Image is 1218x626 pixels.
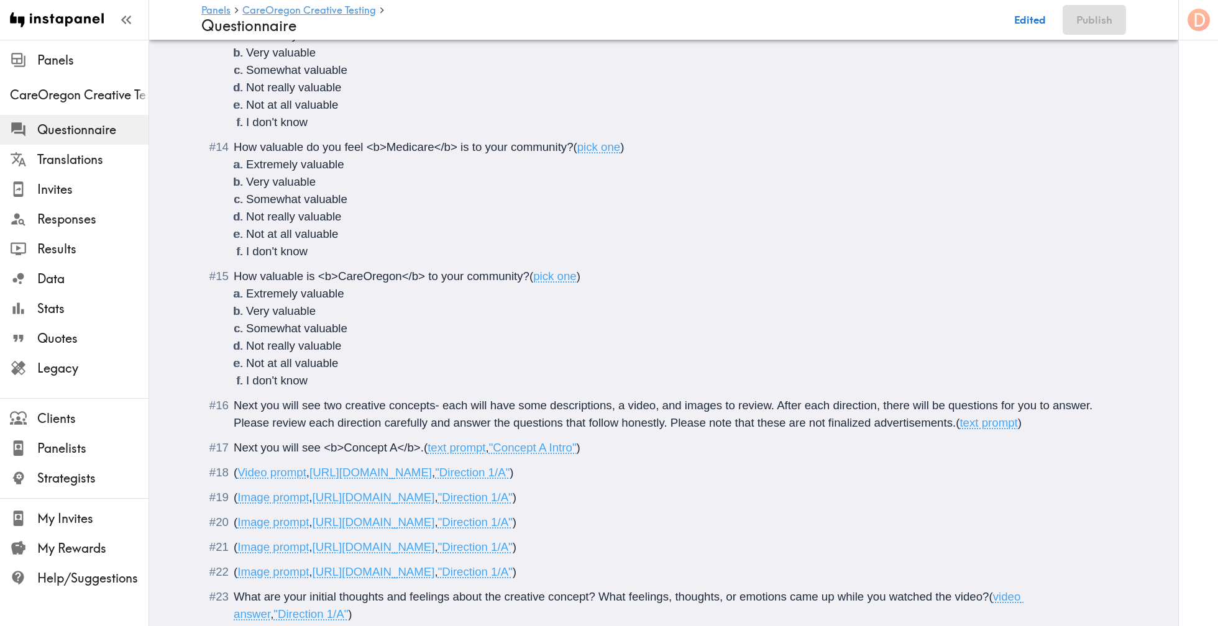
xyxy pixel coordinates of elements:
[309,565,312,578] span: ,
[246,287,344,300] span: Extremely valuable
[246,98,338,111] span: Not at all valuable
[313,515,435,528] span: [URL][DOMAIN_NAME]
[234,565,237,578] span: (
[37,211,149,228] span: Responses
[246,374,308,387] span: I don't know
[309,466,432,479] span: [URL][DOMAIN_NAME]
[37,440,149,457] span: Panelists
[513,491,516,504] span: )
[237,515,309,528] span: Image prompt
[37,300,149,317] span: Stats
[234,270,529,283] span: How valuable is <b>CareOregon</b> to your community?
[434,491,437,504] span: ,
[37,330,149,347] span: Quotes
[533,270,577,283] span: pick one
[309,515,312,528] span: ,
[246,63,347,76] span: Somewhat valuable
[246,210,341,223] span: Not really valuable
[424,441,428,454] span: (
[246,46,316,59] span: Very valuable
[37,121,149,138] span: Questionnaire
[237,466,306,479] span: Video prompt
[246,322,347,335] span: Somewhat valuable
[309,540,312,553] span: ,
[10,86,149,104] span: CareOregon Creative Testing
[348,607,352,620] span: )
[438,515,513,528] span: "Direction 1/A"
[577,140,621,153] span: pick one
[237,565,309,578] span: Image prompt
[513,565,516,578] span: )
[434,515,437,528] span: ,
[246,158,344,171] span: Extremely valuable
[956,416,959,429] span: (
[513,515,516,528] span: )
[989,590,992,603] span: (
[234,441,424,454] span: Next you will see <b>Concept A</b>.
[438,540,513,553] span: "Direction 1/A"
[434,565,437,578] span: ,
[486,441,489,454] span: ,
[37,181,149,198] span: Invites
[246,339,341,352] span: Not really valuable
[37,151,149,168] span: Translations
[234,140,574,153] span: How valuable do you feel <b>Medicare</b> is to your community?
[201,5,231,17] a: Panels
[577,270,580,283] span: )
[313,491,435,504] span: [URL][DOMAIN_NAME]
[435,466,510,479] span: "Direction 1/A"
[246,116,308,129] span: I don't know
[306,466,309,479] span: ,
[510,466,513,479] span: )
[246,356,338,370] span: Not at all valuable
[246,245,308,258] span: I don't know
[234,540,237,553] span: (
[234,515,237,528] span: (
[438,491,513,504] span: "Direction 1/A"
[37,469,149,487] span: Strategists
[489,441,577,454] span: "Concept A Intro"
[237,540,309,553] span: Image prompt
[37,360,149,377] span: Legacy
[242,5,376,17] a: CareOregon Creative Testing
[246,175,316,188] span: Very valuable
[432,466,435,479] span: ,
[37,410,149,427] span: Clients
[1018,416,1022,429] span: )
[529,270,533,283] span: (
[313,540,435,553] span: [URL][DOMAIN_NAME]
[959,416,1017,429] span: text prompt
[428,441,485,454] span: text prompt
[273,607,348,620] span: "Direction 1/A"
[577,441,580,454] span: )
[574,140,577,153] span: (
[513,540,516,553] span: )
[1007,5,1053,35] button: Edited
[246,81,341,94] span: Not really valuable
[246,304,316,317] span: Very valuable
[37,240,149,258] span: Results
[270,607,273,620] span: ,
[234,491,237,504] span: (
[234,590,989,603] span: What are your initial thoughts and feelings about the creative concept? What feelings, thoughts, ...
[37,540,149,557] span: My Rewards
[246,227,338,240] span: Not at all valuable
[37,510,149,527] span: My Invites
[434,540,437,553] span: ,
[37,270,149,288] span: Data
[620,140,624,153] span: )
[201,17,997,35] h4: Questionnaire
[37,52,149,69] span: Panels
[234,466,237,479] span: (
[309,491,312,504] span: ,
[1193,9,1206,31] span: D
[438,565,513,578] span: "Direction 1/A"
[246,193,347,206] span: Somewhat valuable
[37,569,149,587] span: Help/Suggestions
[234,399,1096,429] span: Next you will see two creative concepts- each will have some descriptions, a video, and images to...
[313,565,435,578] span: [URL][DOMAIN_NAME]
[237,491,309,504] span: Image prompt
[1186,7,1211,32] button: D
